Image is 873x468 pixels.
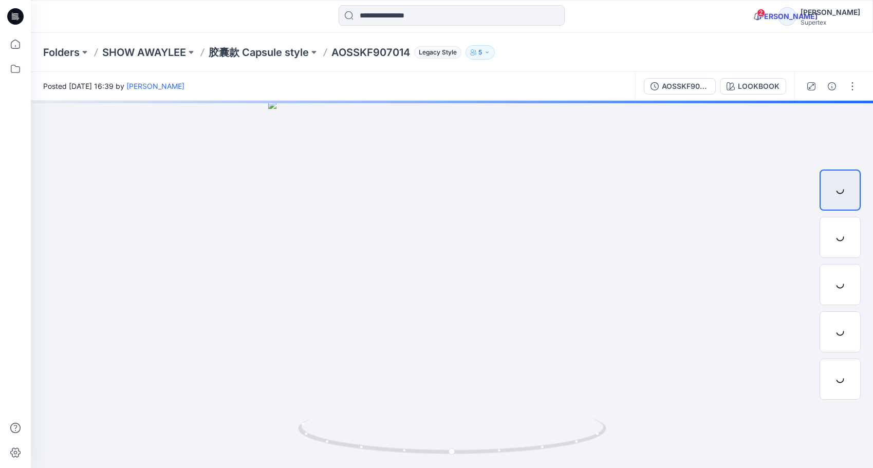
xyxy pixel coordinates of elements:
a: Folders [43,45,80,60]
button: 5 [466,45,495,60]
p: AOSSKF907014 [331,45,410,60]
div: Supertex [801,18,860,26]
div: [PERSON_NAME] [801,6,860,18]
span: Posted [DATE] 16:39 by [43,81,184,91]
button: Legacy Style [410,45,461,60]
span: 2 [757,9,765,17]
div: LOOKBOOK [738,81,779,92]
a: SHOW AWAYLEE [102,45,186,60]
button: Details [824,78,840,95]
button: LOOKBOOK [720,78,786,95]
div: [PERSON_NAME] [778,7,796,26]
span: Legacy Style [414,46,461,59]
a: 胶囊款 Capsule style [209,45,309,60]
p: 5 [478,47,482,58]
div: AOSSKF907014 [662,81,709,92]
a: [PERSON_NAME] [126,82,184,90]
button: AOSSKF907014 [644,78,716,95]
